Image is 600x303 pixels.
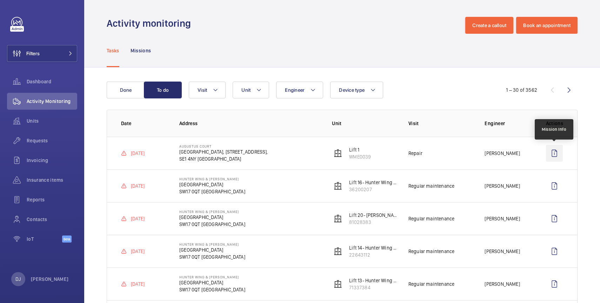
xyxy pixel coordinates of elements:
p: [DATE] [131,182,145,189]
h1: Activity monitoring [107,17,195,30]
span: Dashboard [27,78,77,85]
img: elevator.svg [334,247,342,256]
img: elevator.svg [334,149,342,157]
p: Hunter Wing & [PERSON_NAME] [179,275,245,279]
p: [GEOGRAPHIC_DATA] [179,246,245,253]
span: Engineer [285,87,305,93]
img: elevator.svg [334,280,342,288]
p: [DATE] [131,150,145,157]
p: [GEOGRAPHIC_DATA] [179,214,245,221]
p: SW17 0QT [GEOGRAPHIC_DATA] [179,188,245,195]
p: Hunter Wing & [PERSON_NAME] [179,209,245,214]
p: Unit [332,120,397,127]
p: [PERSON_NAME] [485,150,520,157]
p: Lift 14- Hunter Wing (7FL) [349,244,397,251]
p: [PERSON_NAME] [485,248,520,255]
img: elevator.svg [334,182,342,190]
span: Device type [339,87,365,93]
p: SW17 0QT [GEOGRAPHIC_DATA] [179,286,245,293]
button: Visit [189,82,226,98]
p: Date [121,120,168,127]
button: Book an appointment [516,17,578,34]
p: Hunter Wing & [PERSON_NAME] [179,177,245,181]
p: Address [179,120,321,127]
span: Units [27,117,77,124]
p: [PERSON_NAME] [485,281,520,288]
span: Invoicing [27,157,77,164]
div: Mission Info [542,126,566,133]
button: Engineer [276,82,323,98]
span: Reports [27,196,77,203]
span: Contacts [27,216,77,223]
span: Requests [27,137,77,144]
p: SW17 0QT [GEOGRAPHIC_DATA] [179,221,245,228]
p: Missions [131,47,151,54]
p: Lift 13- Hunter Wing (7FL) [349,277,397,284]
p: Repair [408,150,422,157]
p: Lift 20- [PERSON_NAME] (4FL) [349,212,397,219]
button: Filters [7,45,77,62]
p: Lift 1 [349,146,371,153]
span: Insurance items [27,176,77,183]
button: Unit [233,82,269,98]
p: Regular maintenance [408,182,454,189]
div: 1 – 30 of 3562 [506,86,537,94]
p: SW17 0QT [GEOGRAPHIC_DATA] [179,253,245,260]
p: Engineer [485,120,534,127]
span: Unit [241,87,251,93]
p: [GEOGRAPHIC_DATA], [STREET_ADDRESS], [179,148,268,155]
p: [DATE] [131,248,145,255]
p: Regular maintenance [408,215,454,222]
button: Device type [330,82,383,98]
p: [GEOGRAPHIC_DATA] [179,279,245,286]
button: To do [144,82,182,98]
span: Filters [26,50,40,57]
p: [PERSON_NAME] [31,276,69,283]
p: Regular maintenance [408,281,454,288]
span: Visit [198,87,207,93]
p: DJ [15,276,21,283]
p: Hunter Wing & [PERSON_NAME] [179,242,245,246]
p: SE1 4NY [GEOGRAPHIC_DATA] [179,155,268,162]
p: [PERSON_NAME] [485,182,520,189]
p: 81028383 [349,219,397,226]
p: WME0039 [349,153,371,160]
p: [DATE] [131,281,145,288]
p: AUGUSTUS COURT [179,144,268,148]
button: Done [107,82,145,98]
p: 22643112 [349,251,397,258]
button: Create a callout [465,17,513,34]
span: Beta [62,236,72,243]
p: [DATE] [131,215,145,222]
p: Regular maintenance [408,248,454,255]
p: 36200207 [349,186,397,193]
p: [GEOGRAPHIC_DATA] [179,181,245,188]
p: 71337384 [349,284,397,291]
span: IoT [27,236,62,243]
p: Tasks [107,47,119,54]
p: [PERSON_NAME] [485,215,520,222]
p: Lift 16- Hunter Wing (7FL) [349,179,397,186]
span: Activity Monitoring [27,98,77,105]
img: elevator.svg [334,214,342,223]
p: Visit [408,120,474,127]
